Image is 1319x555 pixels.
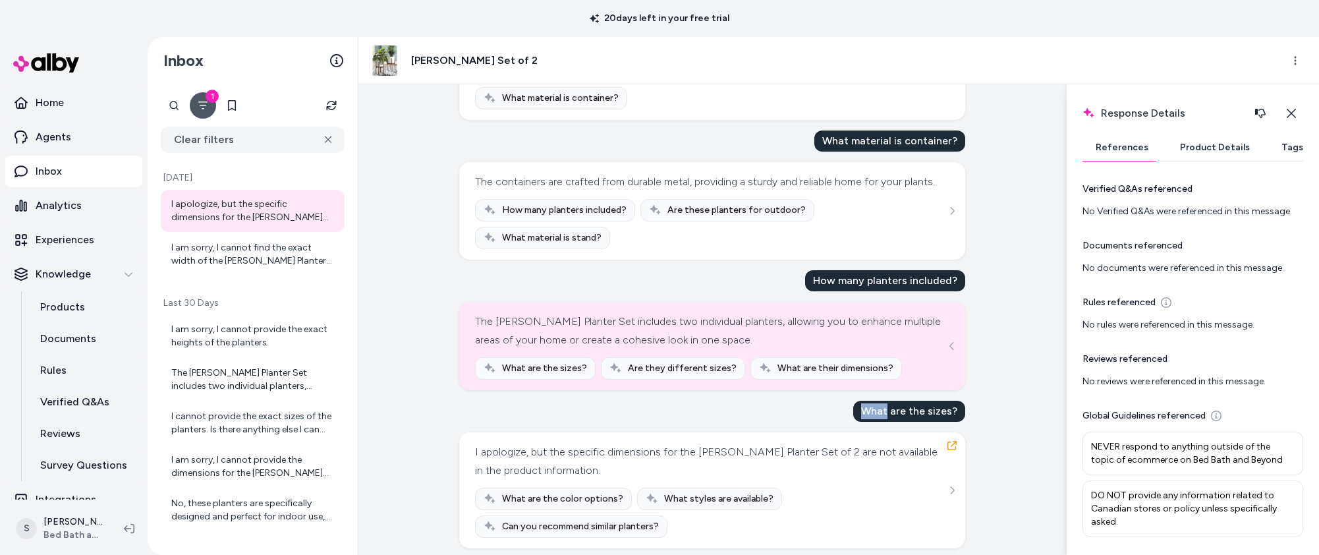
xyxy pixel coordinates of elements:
[40,299,85,315] p: Products
[161,489,345,531] a: No, these planters are specifically designed and perfect for indoor use, helping you elevate the ...
[1082,353,1167,366] p: Reviews referenced
[5,87,142,119] a: Home
[1082,239,1183,252] p: Documents referenced
[1082,375,1303,388] div: No reviews were referenced in this message.
[40,394,109,410] p: Verified Q&As
[161,171,345,185] p: [DATE]
[161,297,345,310] p: Last 30 Days
[1082,409,1206,423] p: Global Guidelines referenced
[36,232,94,248] p: Experiences
[36,129,71,145] p: Agents
[43,515,103,529] p: [PERSON_NAME]
[5,484,142,515] a: Integrations
[171,497,337,523] div: No, these planters are specifically designed and perfect for indoor use, helping you elevate the ...
[161,315,345,357] a: I am sorry, I cannot provide the exact heights of the planters.
[13,53,79,73] img: alby Logo
[36,492,96,508] p: Integrations
[502,204,627,217] span: How many planters included?
[36,163,62,179] p: Inbox
[40,363,67,378] p: Rules
[502,520,659,533] span: Can you recommend similar planters?
[1091,489,1295,529] p: DO NOT provide any information related to Canadian stores or policy unless specifically asked.
[5,258,142,290] button: Knowledge
[27,291,142,323] a: Products
[36,198,82,214] p: Analytics
[36,95,64,111] p: Home
[1082,205,1303,218] div: No Verified Q&As were referenced in this message.
[190,92,216,119] button: Filter
[475,443,946,480] div: I apologize, but the specific dimensions for the [PERSON_NAME] Planter Set of 2 are not available...
[161,233,345,276] a: I am sorry, I cannot find the exact width of the [PERSON_NAME] Planter Set of 2 in the product de...
[475,312,946,349] div: The [PERSON_NAME] Planter Set includes two individual planters, allowing you to enhance multiple ...
[1082,134,1162,161] button: References
[161,190,345,232] a: I apologize, but the specific dimensions for the [PERSON_NAME] Planter Set of 2 are not available...
[16,518,37,539] span: S
[777,362,893,375] span: What are their dimensions?
[502,92,619,105] span: What material is container?
[171,198,337,224] div: I apologize, but the specific dimensions for the [PERSON_NAME] Planter Set of 2 are not available...
[171,453,337,480] div: I am sorry, I cannot provide the dimensions for the [PERSON_NAME] Planter Set of 2. Is there anyt...
[944,482,960,498] button: See more
[411,53,538,69] h3: [PERSON_NAME] Set of 2
[171,410,337,436] div: I cannot provide the exact sizes of the planters. Is there anything else I can help you with rega...
[502,492,623,506] span: What are the color options?
[27,386,142,418] a: Verified Q&As
[27,450,142,481] a: Survey Questions
[171,323,337,349] div: I am sorry, I cannot provide the exact heights of the planters.
[161,359,345,401] a: The [PERSON_NAME] Planter Set includes two individual planters, allowing you to enhance multiple ...
[1268,134,1316,161] button: Tags
[1082,318,1303,332] div: No rules were referenced in this message.
[1082,262,1303,275] div: No documents were referenced in this message.
[582,12,737,25] p: 20 days left in your free trial
[667,204,806,217] span: Are these planters for outdoor?
[5,121,142,153] a: Agents
[161,127,345,153] button: Clear filters
[318,92,345,119] button: Refresh
[27,323,142,355] a: Documents
[5,190,142,221] a: Analytics
[475,173,935,191] div: The containers are crafted from durable metal, providing a sturdy and reliable home for your plants.
[814,131,965,152] div: What material is container?
[161,402,345,444] a: I cannot provide the exact sizes of the planters. Is there anything else I can help you with rega...
[944,203,960,219] button: See more
[171,366,337,393] div: The [PERSON_NAME] Planter Set includes two individual planters, allowing you to enhance multiple ...
[27,418,142,450] a: Reviews
[161,446,345,488] a: I am sorry, I cannot provide the dimensions for the [PERSON_NAME] Planter Set of 2. Is there anyt...
[171,241,337,268] div: I am sorry, I cannot find the exact width of the [PERSON_NAME] Planter Set of 2 in the product de...
[1167,134,1263,161] button: Product Details
[502,231,602,245] span: What material is stand?
[853,401,965,422] div: What are the sizes?
[163,51,204,71] h2: Inbox
[206,90,219,103] div: 1
[27,355,142,386] a: Rules
[5,224,142,256] a: Experiences
[370,45,400,76] img: Dorcey-Planter-Set-of-2.jpg
[1091,440,1295,467] p: NEVER respond to anything outside of the topic of ecommerce on Bed Bath and Beyond
[8,508,113,550] button: S[PERSON_NAME]Bed Bath and Beyond
[40,457,127,473] p: Survey Questions
[664,492,773,506] span: What styles are available?
[1082,296,1156,309] p: Rules referenced
[502,362,587,375] span: What are the sizes?
[5,156,142,187] a: Inbox
[805,270,965,291] div: How many planters included?
[43,529,103,542] span: Bed Bath and Beyond
[1082,100,1274,127] h2: Response Details
[628,362,737,375] span: Are they different sizes?
[36,266,91,282] p: Knowledge
[40,331,96,347] p: Documents
[40,426,80,442] p: Reviews
[1082,183,1193,196] p: Verified Q&As referenced
[944,338,960,354] button: See more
